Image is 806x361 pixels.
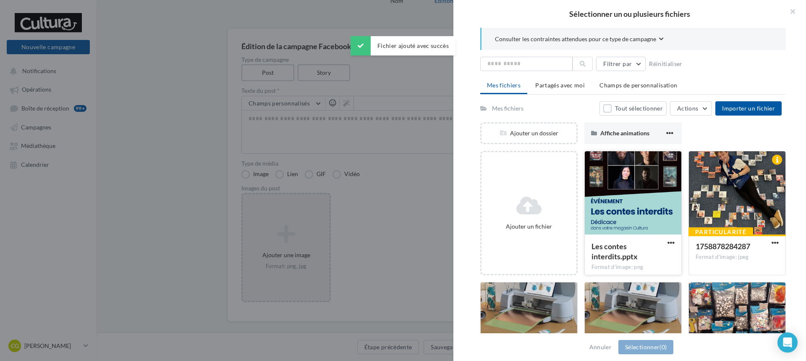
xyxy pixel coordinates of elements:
[696,242,750,251] span: 1758878284287
[677,105,698,112] span: Actions
[670,101,712,116] button: Actions
[586,342,615,352] button: Annuler
[659,343,667,350] span: (0)
[482,129,576,137] div: Ajouter un dossier
[467,10,793,18] h2: Sélectionner un ou plusieurs fichiers
[646,59,686,69] button: Réinitialiser
[591,242,638,261] span: Les contes interdits.pptx
[495,34,664,45] button: Consulter les contraintes attendues pour ce type de campagne
[535,82,585,89] span: Partagés avec moi
[777,332,798,353] div: Open Intercom Messenger
[596,57,646,71] button: Filtrer par
[351,36,455,55] div: Fichier ajouté avec succès
[599,101,667,116] button: Tout sélectionner
[722,105,775,112] span: Importer un fichier
[599,82,677,89] span: Champs de personnalisation
[487,82,521,89] span: Mes fichiers
[715,101,782,116] button: Importer un fichier
[688,227,753,237] div: Particularité
[600,129,649,137] span: Affiche animations
[618,340,673,354] button: Sélectionner(0)
[591,264,675,271] div: Format d'image: png
[485,222,573,231] div: Ajouter un fichier
[495,35,656,43] span: Consulter les contraintes attendues pour ce type de campagne
[696,253,779,261] div: Format d'image: jpeg
[492,104,523,113] div: Mes fichiers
